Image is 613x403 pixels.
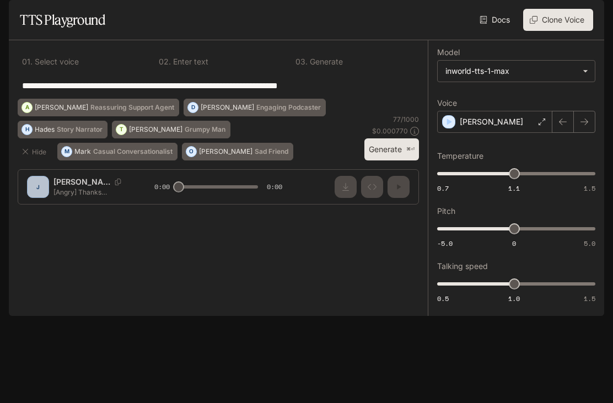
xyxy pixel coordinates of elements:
div: M [62,143,72,160]
p: Talking speed [437,262,488,270]
p: Engaging Podcaster [256,104,321,111]
button: open drawer [8,6,28,25]
span: 1.1 [508,184,520,193]
p: ⌘⏎ [406,146,415,153]
div: T [116,121,126,138]
a: Docs [477,9,514,31]
div: inworld-tts-1-max [445,66,577,77]
p: Select voice [33,58,79,66]
p: [PERSON_NAME] [201,104,254,111]
p: Grumpy Man [185,126,225,133]
span: 1.5 [584,294,595,303]
div: D [188,99,198,116]
h1: TTS Playground [20,9,105,31]
p: [PERSON_NAME] [35,104,88,111]
p: Voice [437,99,457,107]
p: Casual Conversationalist [93,148,173,155]
button: A[PERSON_NAME]Reassuring Support Agent [18,99,179,116]
button: HHadesStory Narrator [18,121,107,138]
p: Pitch [437,207,455,215]
p: Temperature [437,152,483,160]
p: 0 2 . [159,58,171,66]
button: Hide [18,143,53,160]
p: Sad Friend [255,148,288,155]
button: O[PERSON_NAME]Sad Friend [182,143,293,160]
span: 0.5 [437,294,449,303]
p: Reassuring Support Agent [90,104,174,111]
p: Enter text [171,58,208,66]
span: 1.5 [584,184,595,193]
p: [PERSON_NAME] [129,126,182,133]
span: 5.0 [584,239,595,248]
p: Generate [308,58,343,66]
span: 0.7 [437,184,449,193]
p: Story Narrator [57,126,103,133]
span: -5.0 [437,239,453,248]
p: Model [437,49,460,56]
button: Generate⌘⏎ [364,138,419,161]
button: D[PERSON_NAME]Engaging Podcaster [184,99,326,116]
p: Mark [74,148,91,155]
button: T[PERSON_NAME]Grumpy Man [112,121,230,138]
div: O [186,143,196,160]
p: Hades [35,126,55,133]
p: 0 1 . [22,58,33,66]
p: [PERSON_NAME] [460,116,523,127]
div: inworld-tts-1-max [438,61,595,82]
p: [PERSON_NAME] [199,148,252,155]
button: MMarkCasual Conversationalist [57,143,178,160]
span: 1.0 [508,294,520,303]
div: A [22,99,32,116]
div: H [22,121,32,138]
button: Clone Voice [523,9,593,31]
p: 0 3 . [295,58,308,66]
span: 0 [512,239,516,248]
p: 77 / 1000 [393,115,419,124]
